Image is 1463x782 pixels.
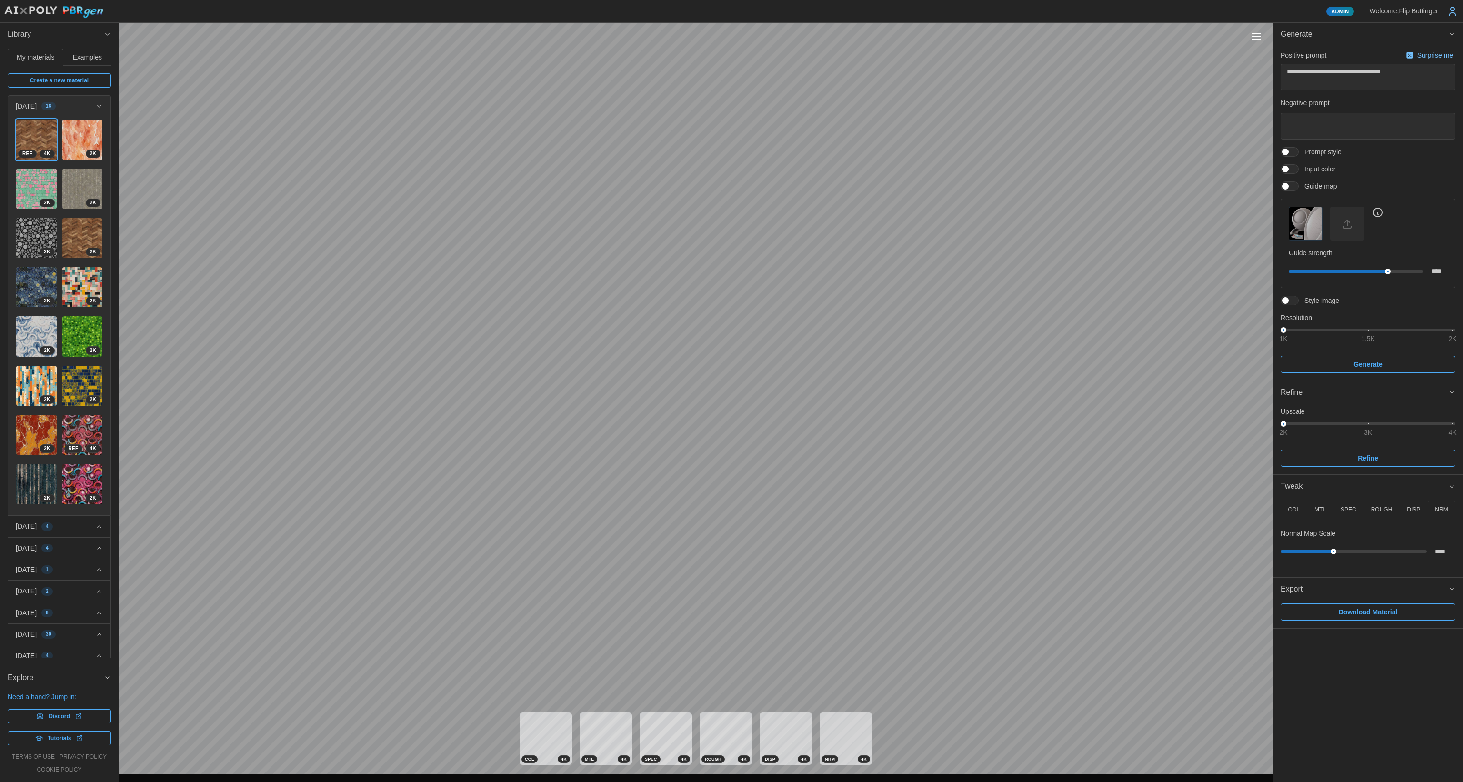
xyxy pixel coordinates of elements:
[16,414,57,456] a: PtnkfkJ0rlOgzqPVzBbq2K
[62,218,103,259] img: xGfjer9ro03ZFYxz6oRE
[16,366,57,406] img: E0WDekRgOSM6MXRuYTC4
[62,414,103,456] a: UuriGsXRL8LkN8CB8eaG4KREF
[90,248,96,256] span: 2 K
[1435,506,1448,514] p: NRM
[62,316,103,357] a: JRFGPhhRt5Yj1BDkBmTq2K
[1407,506,1420,514] p: DISP
[44,445,50,452] span: 2 K
[8,666,104,690] span: Explore
[48,732,71,745] span: Tutorials
[1273,601,1463,628] div: Export
[1273,46,1463,381] div: Generate
[90,396,96,403] span: 2 K
[90,494,96,502] span: 2 K
[30,74,89,87] span: Create a new material
[16,365,57,407] a: E0WDekRgOSM6MXRuYTC42K
[16,415,57,455] img: PtnkfkJ0rlOgzqPVzBbq
[49,710,70,723] span: Discord
[8,645,110,666] button: [DATE]4
[1339,604,1398,620] span: Download Material
[1353,356,1383,372] span: Generate
[1273,498,1463,577] div: Tweak
[8,602,110,623] button: [DATE]6
[1281,603,1455,621] button: Download Material
[8,516,110,537] button: [DATE]4
[1288,506,1300,514] p: COL
[16,316,57,357] img: BaNnYycJ0fHhekiD6q2s
[1281,356,1455,373] button: Generate
[1281,475,1448,498] span: Tweak
[1403,49,1455,62] button: Surprise me
[1371,506,1393,514] p: ROUGH
[621,756,627,762] span: 4 K
[525,756,534,762] span: COL
[681,756,687,762] span: 4 K
[44,150,50,158] span: 4 K
[16,218,57,259] a: rHikvvBoB3BgiCY53ZRV2K
[60,753,107,761] a: privacy policy
[62,316,103,357] img: JRFGPhhRt5Yj1BDkBmTq
[765,756,775,762] span: DISP
[1341,506,1356,514] p: SPEC
[1281,98,1455,108] p: Negative prompt
[16,463,57,505] a: VHlsLYLO2dYIXbUDQv9T2K
[62,119,103,160] a: x8yfbN4GTchSu5dOOcil2K
[645,756,657,762] span: SPEC
[801,756,807,762] span: 4 K
[4,6,104,19] img: AIxPoly PBRgen
[44,494,50,502] span: 2 K
[16,608,37,618] p: [DATE]
[16,651,37,661] p: [DATE]
[8,538,110,559] button: [DATE]4
[16,316,57,357] a: BaNnYycJ0fHhekiD6q2s2K
[8,731,111,745] a: Tutorials
[46,523,49,531] span: 4
[1281,50,1326,60] p: Positive prompt
[90,297,96,305] span: 2 K
[46,544,49,552] span: 4
[16,169,57,209] img: A4Ip82XD3EJnSCKI0NXd
[44,248,50,256] span: 2 K
[16,586,37,596] p: [DATE]
[1299,296,1339,305] span: Style image
[8,96,110,117] button: [DATE]16
[8,581,110,602] button: [DATE]2
[705,756,721,762] span: ROUGH
[1281,313,1455,322] p: Resolution
[8,117,110,515] div: [DATE]16
[8,559,110,580] button: [DATE]1
[1417,50,1455,60] p: Surprise me
[1250,30,1263,43] button: Toggle viewport controls
[8,23,104,46] span: Library
[1358,450,1378,466] span: Refine
[62,169,103,209] img: xFUu4JYEYTMgrsbqNkuZ
[44,347,50,354] span: 2 K
[16,521,37,531] p: [DATE]
[16,565,37,574] p: [DATE]
[73,54,102,60] span: Examples
[1281,578,1448,601] span: Export
[16,267,57,308] img: Hz2WzdisDSdMN9J5i1Bs
[1273,475,1463,498] button: Tweak
[1289,207,1323,241] button: Guide map
[16,267,57,308] a: Hz2WzdisDSdMN9J5i1Bs2K
[17,54,54,60] span: My materials
[1281,407,1455,416] p: Upscale
[44,396,50,403] span: 2 K
[62,267,103,308] a: HoR2omZZLXJGORTLu1Xa2K
[1281,450,1455,467] button: Refine
[90,347,96,354] span: 2 K
[1273,578,1463,601] button: Export
[62,464,103,504] img: CHIX8LGRgTTB8f7hNWti
[44,199,50,207] span: 2 K
[1281,23,1448,46] span: Generate
[8,709,111,723] a: Discord
[62,168,103,210] a: xFUu4JYEYTMgrsbqNkuZ2K
[1273,381,1463,404] button: Refine
[8,692,111,702] p: Need a hand? Jump in:
[46,609,49,617] span: 6
[1331,7,1349,16] span: Admin
[741,756,747,762] span: 4 K
[62,365,103,407] a: SqvTK9WxGY1p835nerRz2K
[62,415,103,455] img: UuriGsXRL8LkN8CB8eaG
